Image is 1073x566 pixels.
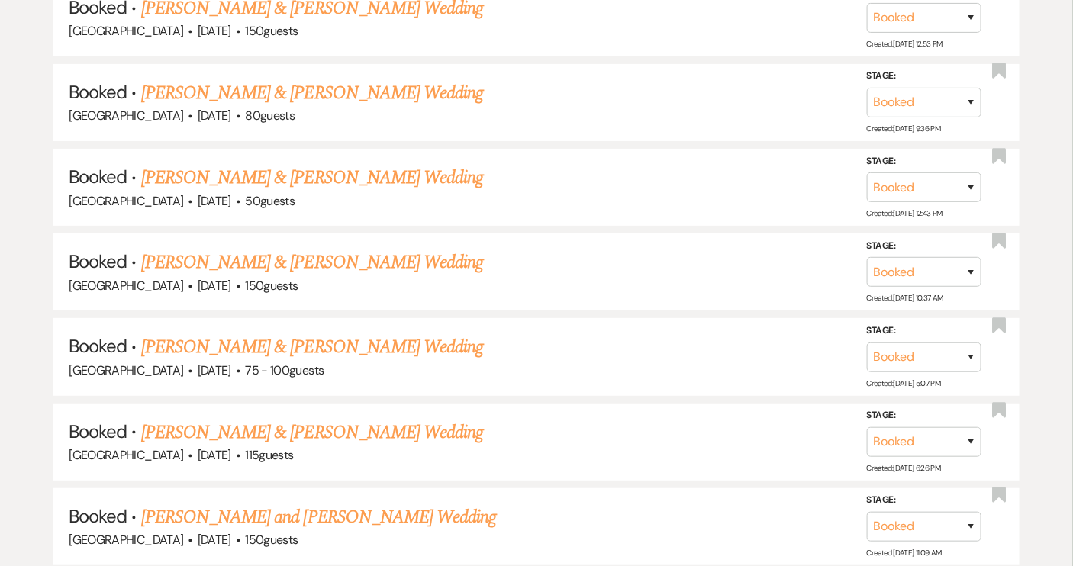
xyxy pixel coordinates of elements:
span: 75 - 100 guests [245,362,324,378]
span: 150 guests [245,23,298,39]
span: [DATE] [198,532,231,548]
span: Created: [DATE] 12:43 PM [867,208,942,218]
label: Stage: [867,323,981,339]
span: 80 guests [245,108,295,124]
a: [PERSON_NAME] and [PERSON_NAME] Wedding [141,503,497,531]
span: [DATE] [198,362,231,378]
span: Booked [69,80,127,104]
span: [GEOGRAPHIC_DATA] [69,108,183,124]
label: Stage: [867,492,981,509]
a: [PERSON_NAME] & [PERSON_NAME] Wedding [141,249,483,276]
span: [DATE] [198,278,231,294]
span: [GEOGRAPHIC_DATA] [69,193,183,209]
span: 115 guests [245,447,293,463]
span: [DATE] [198,23,231,39]
span: [DATE] [198,193,231,209]
span: Booked [69,420,127,443]
span: Created: [DATE] 9:36 PM [867,124,941,133]
span: 150 guests [245,278,298,294]
span: Created: [DATE] 11:09 AM [867,548,942,558]
span: Created: [DATE] 12:53 PM [867,39,942,49]
label: Stage: [867,407,981,424]
a: [PERSON_NAME] & [PERSON_NAME] Wedding [141,333,483,361]
span: Created: [DATE] 6:26 PM [867,463,941,473]
span: [GEOGRAPHIC_DATA] [69,23,183,39]
label: Stage: [867,68,981,85]
a: [PERSON_NAME] & [PERSON_NAME] Wedding [141,164,483,191]
span: Booked [69,504,127,528]
span: [DATE] [198,447,231,463]
span: [GEOGRAPHIC_DATA] [69,278,183,294]
span: Booked [69,165,127,188]
span: Created: [DATE] 5:07 PM [867,378,941,388]
label: Stage: [867,153,981,169]
label: Stage: [867,238,981,255]
span: 150 guests [245,532,298,548]
span: Booked [69,249,127,273]
span: Booked [69,334,127,358]
span: 50 guests [245,193,295,209]
span: [GEOGRAPHIC_DATA] [69,532,183,548]
a: [PERSON_NAME] & [PERSON_NAME] Wedding [141,79,483,107]
span: [GEOGRAPHIC_DATA] [69,362,183,378]
span: [GEOGRAPHIC_DATA] [69,447,183,463]
span: Created: [DATE] 10:37 AM [867,293,943,303]
a: [PERSON_NAME] & [PERSON_NAME] Wedding [141,419,483,446]
span: [DATE] [198,108,231,124]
